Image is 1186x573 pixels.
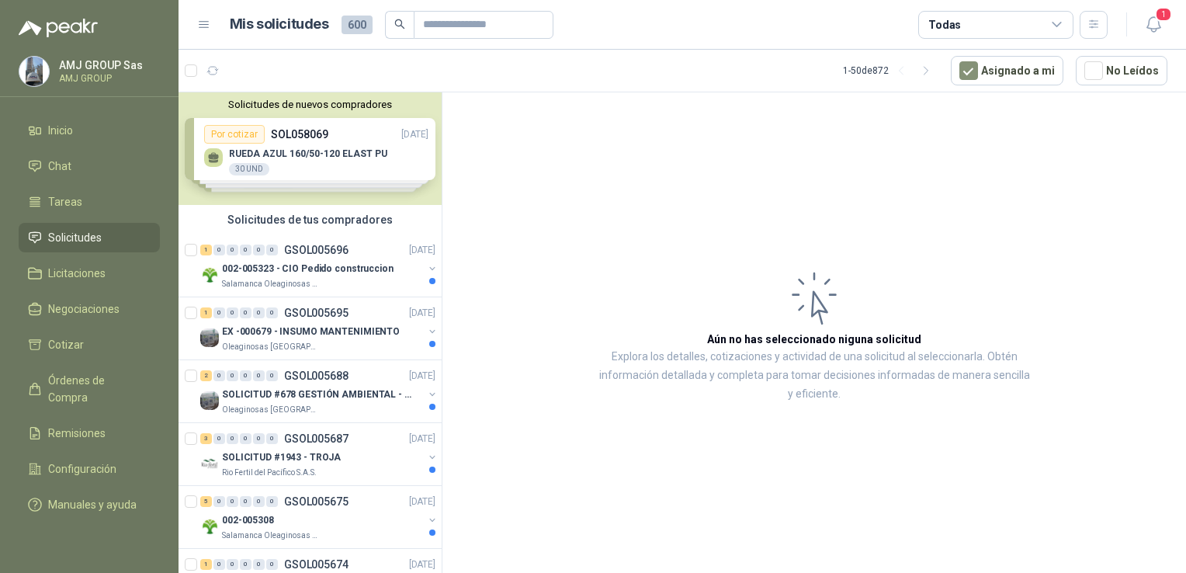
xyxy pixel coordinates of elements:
[200,366,439,416] a: 2 0 0 0 0 0 GSOL005688[DATE] Company LogoSOLICITUD #678 GESTIÓN AMBIENTAL - TUMACOOleaginosas [GE...
[253,433,265,444] div: 0
[222,530,320,542] p: Salamanca Oleaginosas SAS
[409,243,435,258] p: [DATE]
[213,559,225,570] div: 0
[240,559,251,570] div: 0
[19,490,160,519] a: Manuales y ayuda
[409,557,435,572] p: [DATE]
[48,300,120,318] span: Negociaciones
[240,496,251,507] div: 0
[253,307,265,318] div: 0
[48,229,102,246] span: Solicitudes
[48,372,145,406] span: Órdenes de Compra
[19,116,160,145] a: Inicio
[240,307,251,318] div: 0
[240,245,251,255] div: 0
[284,245,349,255] p: GSOL005696
[19,19,98,37] img: Logo peakr
[227,245,238,255] div: 0
[227,496,238,507] div: 0
[284,307,349,318] p: GSOL005695
[707,331,921,348] h3: Aún no has seleccionado niguna solicitud
[227,433,238,444] div: 0
[222,341,320,353] p: Oleaginosas [GEOGRAPHIC_DATA][PERSON_NAME]
[179,92,442,205] div: Solicitudes de nuevos compradoresPor cotizarSOL058069[DATE] RUEDA AZUL 160/50-120 ELAST PU30 UNDP...
[19,57,49,86] img: Company Logo
[200,517,219,536] img: Company Logo
[48,425,106,442] span: Remisiones
[1155,7,1172,22] span: 1
[200,241,439,290] a: 1 0 0 0 0 0 GSOL005696[DATE] Company Logo002-005323 - CIO Pedido construccionSalamanca Oleaginosa...
[928,16,961,33] div: Todas
[200,304,439,353] a: 1 0 0 0 0 0 GSOL005695[DATE] Company LogoEX -000679 - INSUMO MANTENIMIENTOOleaginosas [GEOGRAPHIC...
[227,370,238,381] div: 0
[213,433,225,444] div: 0
[253,245,265,255] div: 0
[200,496,212,507] div: 5
[1139,11,1167,39] button: 1
[19,151,160,181] a: Chat
[598,348,1031,404] p: Explora los detalles, cotizaciones y actividad de una solicitud al seleccionarla. Obtén informaci...
[200,245,212,255] div: 1
[213,370,225,381] div: 0
[409,306,435,321] p: [DATE]
[48,265,106,282] span: Licitaciones
[266,245,278,255] div: 0
[253,496,265,507] div: 0
[227,307,238,318] div: 0
[200,328,219,347] img: Company Logo
[266,370,278,381] div: 0
[213,496,225,507] div: 0
[48,460,116,477] span: Configuración
[19,259,160,288] a: Licitaciones
[222,325,400,339] p: EX -000679 - INSUMO MANTENIMIENTO
[179,205,442,234] div: Solicitudes de tus compradores
[222,262,394,276] p: 002-005323 - CIO Pedido construccion
[240,370,251,381] div: 0
[409,495,435,509] p: [DATE]
[19,418,160,448] a: Remisiones
[222,278,320,290] p: Salamanca Oleaginosas SAS
[19,187,160,217] a: Tareas
[200,454,219,473] img: Company Logo
[409,369,435,384] p: [DATE]
[48,122,73,139] span: Inicio
[227,559,238,570] div: 0
[266,559,278,570] div: 0
[19,294,160,324] a: Negociaciones
[266,496,278,507] div: 0
[284,433,349,444] p: GSOL005687
[253,370,265,381] div: 0
[284,370,349,381] p: GSOL005688
[284,496,349,507] p: GSOL005675
[48,158,71,175] span: Chat
[230,13,329,36] h1: Mis solicitudes
[200,307,212,318] div: 1
[200,266,219,284] img: Company Logo
[213,245,225,255] div: 0
[200,433,212,444] div: 3
[284,559,349,570] p: GSOL005674
[200,370,212,381] div: 2
[48,336,84,353] span: Cotizar
[19,366,160,412] a: Órdenes de Compra
[240,433,251,444] div: 0
[200,429,439,479] a: 3 0 0 0 0 0 GSOL005687[DATE] Company LogoSOLICITUD #1943 - TROJARio Fertil del Pacífico S.A.S.
[843,58,938,83] div: 1 - 50 de 872
[342,16,373,34] span: 600
[222,467,317,479] p: Rio Fertil del Pacífico S.A.S.
[48,193,82,210] span: Tareas
[222,404,320,416] p: Oleaginosas [GEOGRAPHIC_DATA][PERSON_NAME]
[266,433,278,444] div: 0
[200,391,219,410] img: Company Logo
[1076,56,1167,85] button: No Leídos
[951,56,1063,85] button: Asignado a mi
[19,330,160,359] a: Cotizar
[185,99,435,110] button: Solicitudes de nuevos compradores
[266,307,278,318] div: 0
[59,60,156,71] p: AMJ GROUP Sas
[19,223,160,252] a: Solicitudes
[59,74,156,83] p: AMJ GROUP
[394,19,405,30] span: search
[200,559,212,570] div: 1
[19,454,160,484] a: Configuración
